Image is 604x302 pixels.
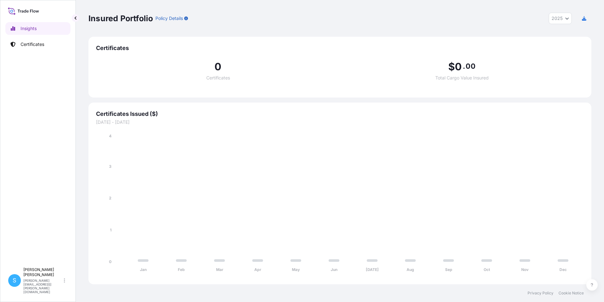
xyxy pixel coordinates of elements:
[292,267,300,272] tspan: May
[96,119,584,125] span: [DATE] - [DATE]
[109,196,112,200] tspan: 2
[528,291,553,296] a: Privacy Policy
[559,291,584,296] a: Cookie Notice
[448,62,455,72] span: $
[21,41,44,47] p: Certificates
[484,267,490,272] tspan: Oct
[96,110,584,118] span: Certificates Issued ($)
[216,267,223,272] tspan: Mar
[466,64,475,69] span: 00
[155,15,183,22] p: Policy Details
[463,64,465,69] span: .
[206,76,230,80] span: Certificates
[109,134,112,138] tspan: 4
[5,22,70,35] a: Insights
[21,25,37,32] p: Insights
[455,62,462,72] span: 0
[109,164,112,169] tspan: 3
[5,38,70,51] a: Certificates
[521,267,529,272] tspan: Nov
[110,228,112,232] tspan: 1
[549,13,572,24] button: Year Selector
[88,13,153,23] p: Insured Portfolio
[559,267,567,272] tspan: Dec
[96,44,584,52] span: Certificates
[13,277,16,284] span: S
[331,267,337,272] tspan: Jun
[178,267,185,272] tspan: Feb
[366,267,379,272] tspan: [DATE]
[140,267,147,272] tspan: Jan
[109,259,112,264] tspan: 0
[214,62,221,72] span: 0
[23,279,63,294] p: [PERSON_NAME][EMAIL_ADDRESS][PERSON_NAME][DOMAIN_NAME]
[254,267,261,272] tspan: Apr
[445,267,452,272] tspan: Sep
[435,76,489,80] span: Total Cargo Value Insured
[552,15,563,22] span: 2025
[407,267,414,272] tspan: Aug
[23,267,63,277] p: [PERSON_NAME] [PERSON_NAME]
